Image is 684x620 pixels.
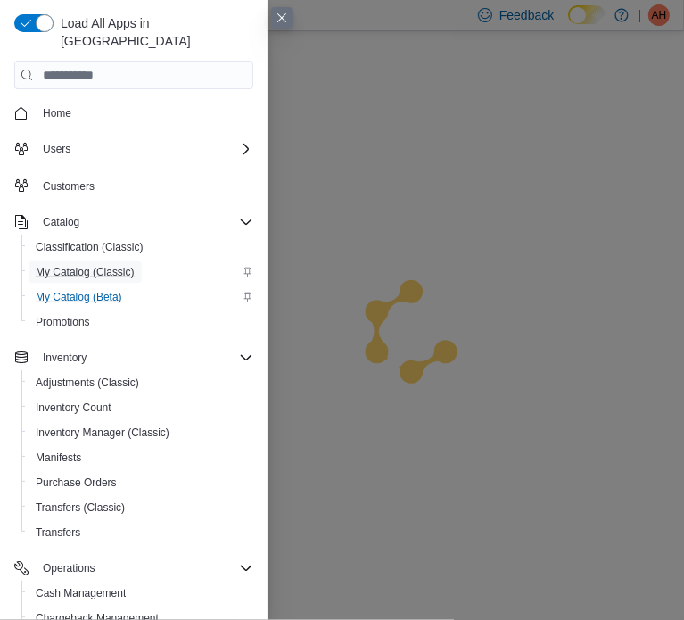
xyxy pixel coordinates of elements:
button: My Catalog (Classic) [21,260,260,285]
button: Inventory [7,345,260,370]
span: Classification (Classic) [36,240,144,254]
span: Operations [36,558,253,579]
button: Classification (Classic) [21,235,260,260]
span: Promotions [29,311,253,333]
a: Cash Management [29,583,133,604]
button: My Catalog (Beta) [21,285,260,310]
a: Manifests [29,447,88,468]
button: Operations [36,558,103,579]
span: My Catalog (Classic) [36,265,135,279]
a: Home [36,103,78,124]
span: My Catalog (Classic) [29,261,253,283]
button: Purchase Orders [21,470,260,495]
span: Cash Management [29,583,253,604]
button: Operations [7,556,260,581]
span: Inventory Manager (Classic) [36,426,169,440]
span: Adjustments (Classic) [36,376,139,390]
span: Manifests [36,451,81,465]
button: Users [36,138,78,160]
span: Transfers (Classic) [29,497,253,518]
a: My Catalog (Beta) [29,286,129,308]
span: Classification (Classic) [29,236,253,258]
button: Close this dialog [271,7,293,29]
span: Inventory [43,351,87,365]
span: Inventory Manager (Classic) [29,422,253,443]
button: Transfers (Classic) [21,495,260,520]
span: Adjustments (Classic) [29,372,253,393]
button: Users [7,136,260,161]
button: Inventory Count [21,395,260,420]
span: Home [43,106,71,120]
span: Purchase Orders [36,475,117,490]
a: Inventory Manager (Classic) [29,422,177,443]
span: Transfers [29,522,253,543]
span: Inventory Count [29,397,253,418]
span: Transfers [36,525,80,540]
button: Catalog [36,211,87,233]
span: Customers [43,179,95,194]
span: Inventory Count [36,401,111,415]
button: Inventory [36,347,94,368]
span: Users [43,142,70,156]
button: Cash Management [21,581,260,606]
span: Cash Management [36,586,126,600]
a: Customers [36,176,102,197]
span: Catalog [36,211,253,233]
span: Users [36,138,253,160]
button: Inventory Manager (Classic) [21,420,260,445]
span: Manifests [29,447,253,468]
button: Adjustments (Classic) [21,370,260,395]
button: Home [7,100,260,126]
button: Manifests [21,445,260,470]
a: Promotions [29,311,97,333]
span: Purchase Orders [29,472,253,493]
a: Transfers (Classic) [29,497,132,518]
span: My Catalog (Beta) [36,290,122,304]
a: Classification (Classic) [29,236,151,258]
button: Promotions [21,310,260,335]
a: My Catalog (Classic) [29,261,142,283]
span: Transfers (Classic) [36,500,125,515]
a: Transfers [29,522,87,543]
span: Operations [43,561,95,575]
span: Catalog [43,215,79,229]
button: Customers [7,172,260,198]
button: Catalog [7,210,260,235]
span: Promotions [36,315,90,329]
span: Load All Apps in [GEOGRAPHIC_DATA] [54,14,253,50]
a: Inventory Count [29,397,119,418]
a: Purchase Orders [29,472,124,493]
span: Home [36,102,253,124]
span: Customers [36,174,253,196]
a: Adjustments (Classic) [29,372,146,393]
button: Transfers [21,520,260,545]
span: Inventory [36,347,253,368]
span: My Catalog (Beta) [29,286,253,308]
